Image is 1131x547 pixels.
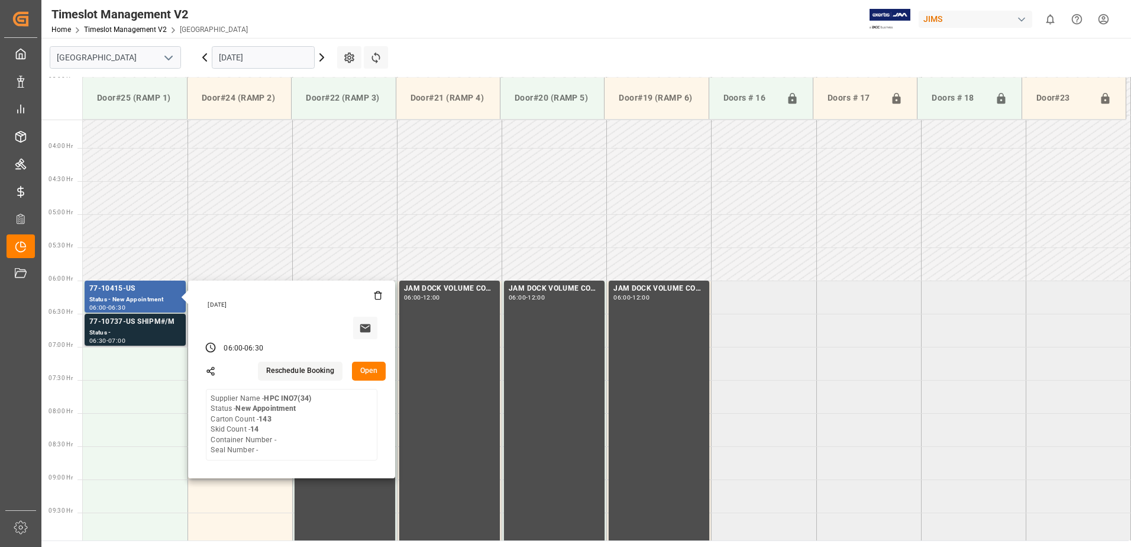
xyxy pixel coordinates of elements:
div: 06:00 [509,295,526,300]
span: 09:00 Hr [49,474,73,481]
div: Supplier Name - Status - Carton Count - Skid Count - Container Number - Seal Number - [211,394,311,456]
div: Status - New Appointment [89,295,181,305]
span: 08:00 Hr [49,408,73,414]
button: open menu [159,49,177,67]
span: 05:00 Hr [49,209,73,215]
button: Reschedule Booking [258,362,342,381]
span: 09:30 Hr [49,507,73,514]
div: JAM DOCK VOLUME CONTROL [509,283,600,295]
span: 06:30 Hr [49,308,73,315]
div: 06:30 [89,338,106,343]
a: Timeslot Management V2 [84,25,167,34]
div: Door#21 (RAMP 4) [406,87,490,109]
div: - [106,305,108,310]
div: 06:00 [224,343,243,354]
b: 143 [258,415,271,423]
button: Open [352,362,386,381]
img: Exertis%20JAM%20-%20Email%20Logo.jpg_1722504956.jpg [870,9,910,30]
b: 14 [250,425,258,433]
span: 08:30 Hr [49,441,73,448]
span: 04:30 Hr [49,176,73,182]
div: Doors # 18 [927,87,990,110]
input: DD.MM.YYYY [212,46,315,69]
div: JAM DOCK VOLUME CONTROL [404,283,495,295]
div: - [526,295,528,300]
div: 06:00 [613,295,631,300]
div: 06:00 [404,295,421,300]
div: Timeslot Management V2 [51,5,248,23]
div: 06:00 [89,305,106,310]
div: [DATE] [203,301,382,309]
button: show 0 new notifications [1037,6,1064,33]
div: Door#23 [1032,87,1094,110]
div: Doors # 17 [823,87,886,110]
span: 06:00 Hr [49,275,73,282]
div: Door#24 (RAMP 2) [197,87,282,109]
div: 12:00 [632,295,649,300]
div: - [631,295,632,300]
div: Door#19 (RAMP 6) [614,87,699,109]
span: 07:00 Hr [49,342,73,348]
div: - [421,295,423,300]
div: 06:30 [108,305,125,310]
div: 12:00 [423,295,440,300]
b: New Appointment [235,404,296,413]
button: JIMS [919,8,1037,30]
div: 07:00 [108,338,125,343]
div: 77-10415-US [89,283,181,295]
div: - [243,343,244,354]
div: Doors # 16 [719,87,781,110]
div: 12:00 [528,295,545,300]
div: JIMS [919,11,1032,28]
span: 04:00 Hr [49,143,73,149]
div: JAM DOCK VOLUME CONTROL [613,283,705,295]
div: 77-10737-US SHIPM#/M [89,316,181,328]
div: Door#25 (RAMP 1) [92,87,177,109]
button: Help Center [1064,6,1090,33]
a: Home [51,25,71,34]
b: HPC INO7(34) [264,394,311,403]
div: Status - [89,328,181,338]
div: 06:30 [244,343,263,354]
div: - [106,338,108,343]
span: 05:30 Hr [49,242,73,249]
div: Door#20 (RAMP 5) [510,87,594,109]
span: 07:30 Hr [49,375,73,381]
input: Type to search/select [50,46,181,69]
div: Door#22 (RAMP 3) [301,87,386,109]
